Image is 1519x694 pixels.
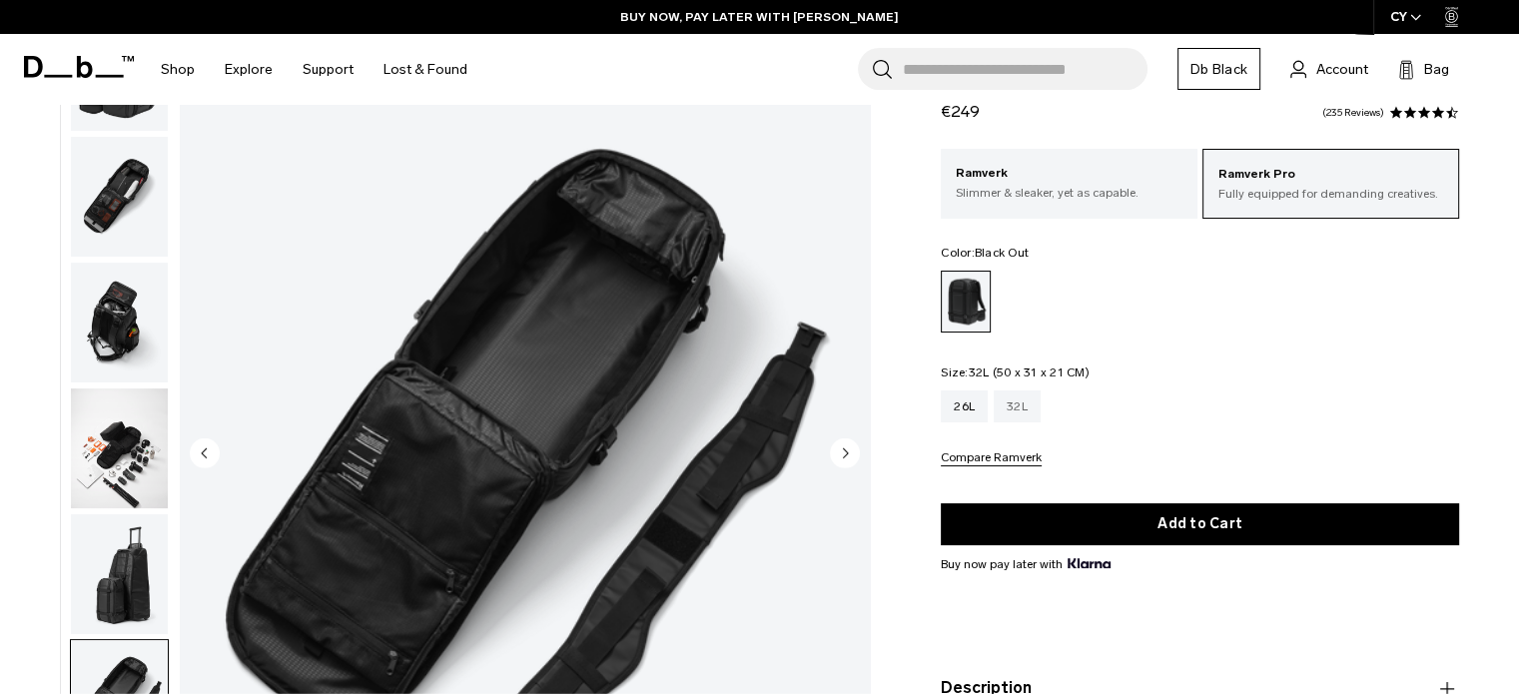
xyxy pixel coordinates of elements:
legend: Size: [941,366,1090,378]
span: 32L (50 x 31 x 21 CM) [968,365,1089,379]
nav: Main Navigation [146,34,482,105]
p: Slimmer & sleaker, yet as capable. [956,184,1182,202]
a: Lost & Found [383,34,467,105]
img: Ramverk_pro_bacpack_26L_black_out_2024_3.png [71,137,168,257]
img: GIF_Camera_Insert_UHD-ezgif.com-crop.gif [71,388,168,508]
a: Shop [161,34,195,105]
p: Ramverk [956,164,1182,184]
button: Compare Ramverk [941,451,1042,466]
button: GIF_Camera_Insert_UHD-ezgif.com-crop.gif [70,387,169,509]
button: Ramverk_pro_bacpack_26L_black_out_2024_4.png [70,262,169,383]
a: 32L [994,390,1041,422]
p: Ramverk Pro [1218,165,1443,185]
button: Add to Cart [941,503,1459,545]
a: BUY NOW, PAY LATER WITH [PERSON_NAME] [620,8,899,26]
a: Explore [225,34,273,105]
a: Support [303,34,354,105]
span: Black Out [975,246,1029,260]
button: Bag [1398,57,1449,81]
a: Db Black [1177,48,1260,90]
button: Next slide [830,437,860,471]
span: €249 [941,102,980,121]
button: Ramverk_pro_bacpack_26L_black_out_2024_5.png [70,513,169,635]
button: Previous slide [190,437,220,471]
a: Black Out [941,271,991,333]
a: 235 reviews [1322,108,1384,118]
p: Fully equipped for demanding creatives. [1218,185,1443,203]
legend: Color: [941,247,1029,259]
span: Bag [1424,59,1449,80]
span: Account [1316,59,1368,80]
span: Buy now pay later with [941,555,1111,573]
button: Ramverk_pro_bacpack_26L_black_out_2024_3.png [70,136,169,258]
img: {"height" => 20, "alt" => "Klarna"} [1068,558,1111,568]
a: 26L [941,390,988,422]
a: Account [1290,57,1368,81]
img: Ramverk_pro_bacpack_26L_black_out_2024_5.png [71,514,168,634]
a: Ramverk Slimmer & sleaker, yet as capable. [941,149,1197,217]
img: Ramverk_pro_bacpack_26L_black_out_2024_4.png [71,263,168,382]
